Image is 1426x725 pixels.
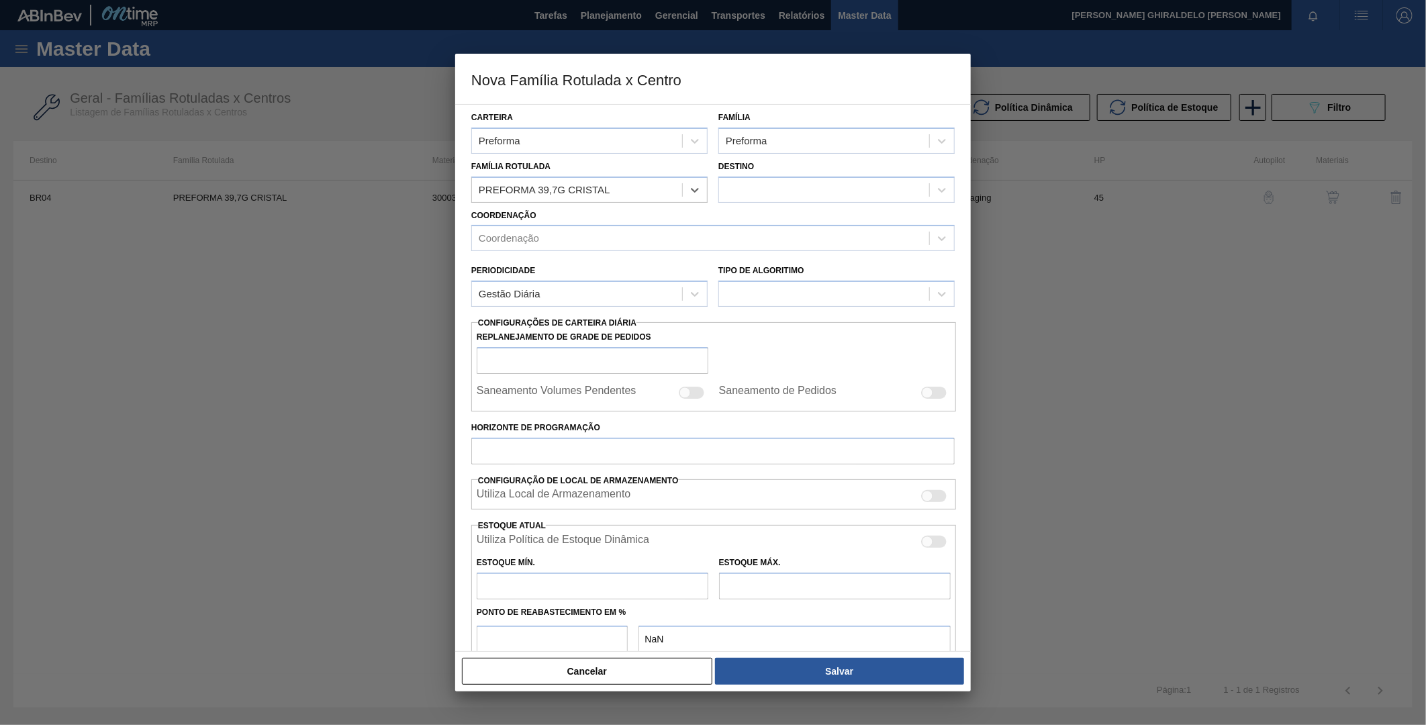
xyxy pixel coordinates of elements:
label: Saneamento Volumes Pendentes [477,385,636,401]
label: Família [718,113,751,122]
label: Carteira [471,113,513,122]
label: Tipo de Algoritimo [718,266,804,275]
label: Quando ativada, o sistema irá usar os estoques usando a Política de Estoque Dinâmica. [477,534,649,550]
label: Família Rotulada [471,162,551,171]
label: Estoque Mín. [477,558,535,567]
div: Preforma [479,135,520,146]
label: Replanejamento de Grade de Pedidos [477,328,708,347]
label: Destino [718,162,754,171]
span: Configurações de Carteira Diária [478,318,636,328]
h3: Nova Família Rotulada x Centro [455,54,971,105]
button: Salvar [715,658,964,685]
button: Cancelar [462,658,712,685]
label: Quando ativada, o sistema irá exibir os estoques de diferentes locais de armazenamento. [477,488,630,504]
label: Estoque Atual [478,521,546,530]
label: Periodicidade [471,266,535,275]
div: Coordenação [479,233,539,244]
span: Configuração de Local de Armazenamento [478,476,678,485]
div: Gestão Diária [479,289,540,300]
label: Horizonte de Programação [471,418,955,438]
div: Preforma [726,135,767,146]
label: Ponto de Reabastecimento em % [477,608,626,617]
label: Estoque Máx. [719,558,781,567]
label: Coordenação [471,211,536,220]
div: PREFORMA 39,7G CRISTAL [479,184,610,195]
label: Saneamento de Pedidos [719,385,837,401]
